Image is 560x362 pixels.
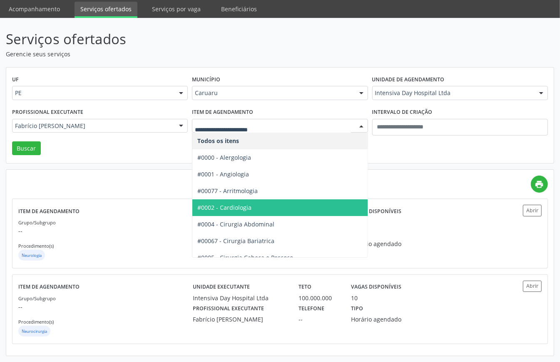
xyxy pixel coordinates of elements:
[531,176,548,193] a: print
[22,329,47,334] small: Neurocirurgia
[193,315,287,324] div: Fabrício [PERSON_NAME]
[6,29,390,50] p: Serviços ofertados
[15,89,171,97] span: PE
[18,243,54,249] small: Procedimento(s)
[15,122,171,130] span: Fabrício [PERSON_NAME]
[372,73,445,86] label: Unidade de agendamento
[197,137,239,145] span: Todos os itens
[193,281,250,294] label: Unidade executante
[22,253,42,258] small: Neurologia
[197,220,274,228] span: #0004 - Cirurgia Abdominal
[18,219,56,226] small: Grupo/Subgrupo
[299,315,340,324] div: --
[12,106,83,119] label: Profissional executante
[351,315,419,324] div: Horário agendado
[197,153,251,161] span: #0000 - Alergologia
[351,294,358,302] div: 10
[18,302,193,311] p: --
[299,294,340,302] div: 100.000.000
[523,281,542,292] button: Abrir
[215,2,263,16] a: Beneficiários
[146,2,207,16] a: Serviços por vaga
[12,141,41,156] button: Buscar
[195,89,351,97] span: Caruaru
[197,187,258,195] span: #00077 - Arritmologia
[351,302,363,315] label: Tipo
[351,205,402,218] label: Vagas disponíveis
[523,205,542,216] button: Abrir
[372,106,433,119] label: Intervalo de criação
[299,281,311,294] label: Teto
[351,281,402,294] label: Vagas disponíveis
[18,319,54,325] small: Procedimento(s)
[192,106,253,119] label: Item de agendamento
[75,2,137,18] a: Serviços ofertados
[18,281,80,294] label: Item de agendamento
[197,254,293,261] span: #0005 - Cirurgia Cabeça e Pescoço
[351,239,419,248] div: Horário agendado
[12,73,19,86] label: UF
[192,73,220,86] label: Município
[3,2,66,16] a: Acompanhamento
[375,89,531,97] span: Intensiva Day Hospital Ltda
[18,205,80,218] label: Item de agendamento
[299,302,324,315] label: Telefone
[193,302,264,315] label: Profissional executante
[197,170,249,178] span: #0001 - Angiologia
[18,226,193,235] p: --
[18,295,56,302] small: Grupo/Subgrupo
[197,204,251,211] span: #0002 - Cardiologia
[6,50,390,58] p: Gerencie seus serviços
[193,294,287,302] div: Intensiva Day Hospital Ltda
[535,180,544,189] i: print
[197,237,274,245] span: #00067 - Cirurgia Bariatrica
